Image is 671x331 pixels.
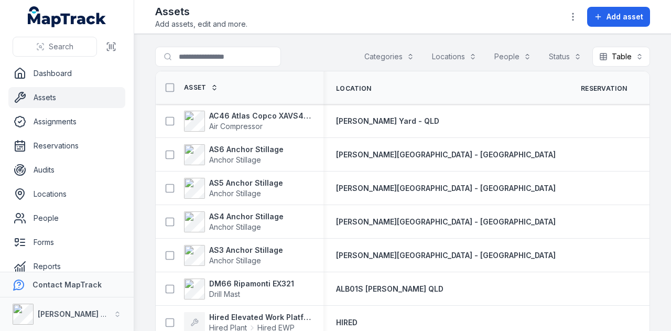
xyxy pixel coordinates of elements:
button: Locations [425,47,483,67]
span: Asset [184,83,207,92]
button: Table [592,47,650,67]
span: Search [49,41,73,52]
a: Assets [8,87,125,108]
span: ALB01S [PERSON_NAME] QLD [336,284,443,293]
a: Reports [8,256,125,277]
span: Reservation [581,84,627,93]
a: Assignments [8,111,125,132]
span: [PERSON_NAME][GEOGRAPHIC_DATA] - [GEOGRAPHIC_DATA] [336,217,556,226]
span: [PERSON_NAME][GEOGRAPHIC_DATA] - [GEOGRAPHIC_DATA] [336,150,556,159]
a: Reservations [8,135,125,156]
strong: AS4 Anchor Stillage [209,211,284,222]
a: AS4 Anchor StillageAnchor Stillage [184,211,284,232]
span: HIRED [336,318,358,327]
a: MapTrack [28,6,106,27]
a: Dashboard [8,63,125,84]
a: Locations [8,184,125,205]
button: People [488,47,538,67]
a: [PERSON_NAME][GEOGRAPHIC_DATA] - [GEOGRAPHIC_DATA] [336,183,556,194]
span: [PERSON_NAME][GEOGRAPHIC_DATA] - [GEOGRAPHIC_DATA] [336,184,556,193]
strong: AS3 Anchor Stillage [209,245,283,255]
span: Drill Mast [209,290,240,298]
a: Audits [8,159,125,180]
button: Status [542,47,588,67]
span: [PERSON_NAME] Yard - QLD [336,116,439,125]
span: Add assets, edit and more. [155,19,247,29]
a: Forms [8,232,125,253]
a: AS6 Anchor StillageAnchor Stillage [184,144,284,165]
span: Anchor Stillage [209,222,261,231]
button: Add asset [587,7,650,27]
span: [PERSON_NAME][GEOGRAPHIC_DATA] - [GEOGRAPHIC_DATA] [336,251,556,260]
span: Anchor Stillage [209,155,261,164]
a: [PERSON_NAME][GEOGRAPHIC_DATA] - [GEOGRAPHIC_DATA] [336,250,556,261]
span: Air Compressor [209,122,263,131]
a: [PERSON_NAME][GEOGRAPHIC_DATA] - [GEOGRAPHIC_DATA] [336,217,556,227]
button: Search [13,37,97,57]
span: Location [336,84,371,93]
a: AS5 Anchor StillageAnchor Stillage [184,178,283,199]
a: [PERSON_NAME][GEOGRAPHIC_DATA] - [GEOGRAPHIC_DATA] [336,150,556,160]
span: Anchor Stillage [209,256,261,265]
a: ALB01S [PERSON_NAME] QLD [336,284,443,294]
a: DM66 Ripamonti EX321Drill Mast [184,279,294,300]
span: Add asset [607,12,643,22]
a: Asset [184,83,218,92]
strong: Hired Elevated Work Platform [209,312,311,323]
button: Categories [358,47,421,67]
a: [PERSON_NAME] Yard - QLD [336,116,439,126]
strong: AS6 Anchor Stillage [209,144,284,155]
strong: [PERSON_NAME] Group [38,309,124,318]
h2: Assets [155,4,247,19]
strong: AC46 Atlas Copco XAVS450 [209,111,311,121]
span: Anchor Stillage [209,189,261,198]
a: AC46 Atlas Copco XAVS450Air Compressor [184,111,311,132]
strong: AS5 Anchor Stillage [209,178,283,188]
strong: DM66 Ripamonti EX321 [209,279,294,289]
a: People [8,208,125,229]
a: AS3 Anchor StillageAnchor Stillage [184,245,283,266]
strong: Contact MapTrack [33,280,102,289]
a: HIRED [336,317,358,328]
